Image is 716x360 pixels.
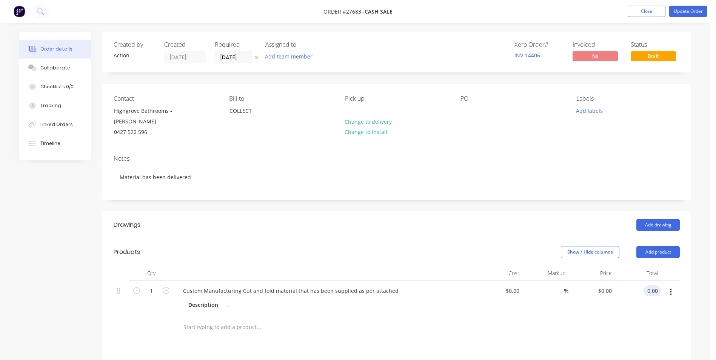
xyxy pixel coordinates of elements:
[224,299,236,310] div: .
[229,106,292,116] div: COLLECT
[568,266,615,281] div: Price
[323,8,365,15] span: Order #27683 -
[573,41,622,48] div: Invoiced
[108,105,183,138] div: Highgrove Bathrooms - [PERSON_NAME]0427 522 596
[114,155,680,162] div: Notes
[19,115,91,134] button: Linked Orders
[628,6,665,17] button: Close
[514,41,564,48] div: Xero Order #
[114,127,177,137] div: 0427 522 596
[185,299,221,310] div: Description
[615,266,661,281] div: Total
[476,266,522,281] div: Cost
[114,41,155,48] div: Created by
[631,51,676,61] span: Draft
[261,51,317,62] button: Add team member
[561,246,619,258] button: Show / Hide columns
[636,246,680,258] button: Add product
[40,140,60,147] div: Timeline
[114,106,177,127] div: Highgrove Bathrooms - [PERSON_NAME]
[114,248,140,257] div: Products
[40,46,72,52] div: Order details
[164,41,206,48] div: Created
[19,77,91,96] button: Checklists 0/0
[114,95,217,102] div: Contact
[564,286,568,295] span: %
[114,51,155,59] div: Action
[265,51,317,62] button: Add team member
[573,51,618,61] span: No
[40,102,61,109] div: Tracking
[177,285,405,296] div: Custom Manufacturing Cut and fold material that has been supplied as per attached
[19,134,91,153] button: Timeline
[215,41,256,48] div: Required
[522,266,569,281] div: Markup
[114,166,680,189] div: Material has been delivered
[223,105,299,129] div: COLLECT
[40,65,70,71] div: Collaborate
[345,95,448,102] div: Pick up
[341,127,391,137] button: Change to install
[14,6,25,17] img: Factory
[129,266,174,281] div: Qty
[40,83,74,90] div: Checklists 0/0
[669,6,707,17] button: Update Order
[572,105,607,115] button: Add labels
[183,320,334,335] input: Start typing to add a product...
[460,95,564,102] div: PO
[19,40,91,58] button: Order details
[265,41,341,48] div: Assigned to
[19,96,91,115] button: Tracking
[341,116,396,126] button: Change to delivery
[514,52,540,59] a: INV-14406
[229,95,333,102] div: Bill to
[114,220,140,229] div: Drawings
[365,8,393,15] span: CASH SALE
[19,58,91,77] button: Collaborate
[636,219,680,231] button: Add drawing
[631,41,680,48] div: Status
[576,95,680,102] div: Labels
[40,121,73,128] div: Linked Orders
